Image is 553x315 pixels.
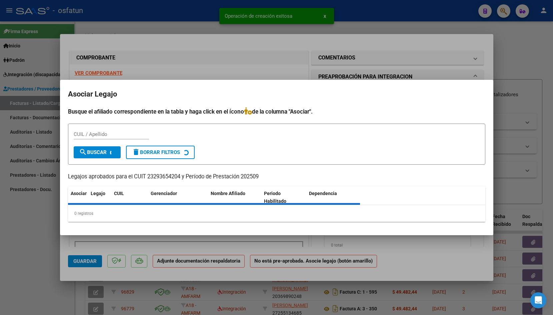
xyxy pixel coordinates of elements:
[261,186,306,208] datatable-header-cell: Periodo Habilitado
[530,292,546,308] div: Open Intercom Messenger
[148,186,208,208] datatable-header-cell: Gerenciador
[71,191,87,196] span: Asociar
[79,149,107,155] span: Buscar
[264,191,286,204] span: Periodo Habilitado
[126,146,195,159] button: Borrar Filtros
[79,148,87,156] mat-icon: search
[68,88,485,101] h2: Asociar Legajo
[306,186,360,208] datatable-header-cell: Dependencia
[68,107,485,116] h4: Busque el afiliado correspondiente en la tabla y haga click en el ícono de la columna "Asociar".
[114,191,124,196] span: CUIL
[208,186,262,208] datatable-header-cell: Nombre Afiliado
[68,205,485,222] div: 0 registros
[132,149,180,155] span: Borrar Filtros
[211,191,245,196] span: Nombre Afiliado
[309,191,337,196] span: Dependencia
[111,186,148,208] datatable-header-cell: CUIL
[74,146,121,158] button: Buscar
[132,148,140,156] mat-icon: delete
[91,191,105,196] span: Legajo
[68,173,485,181] p: Legajos aprobados para el CUIT 23293654204 y Período de Prestación 202509
[151,191,177,196] span: Gerenciador
[88,186,111,208] datatable-header-cell: Legajo
[68,186,88,208] datatable-header-cell: Asociar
